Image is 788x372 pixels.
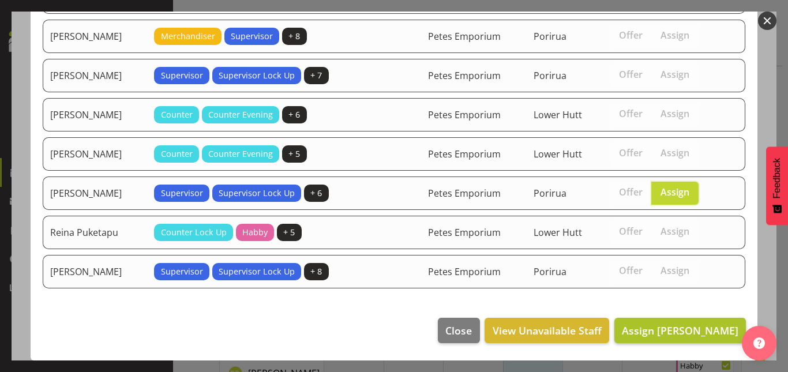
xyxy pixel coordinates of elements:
span: Petes Emporium [428,108,501,121]
td: [PERSON_NAME] [43,98,147,131]
button: Feedback - Show survey [766,146,788,225]
button: View Unavailable Staff [485,318,609,343]
span: Supervisor Lock Up [219,187,295,200]
span: Lower Hutt [534,226,582,239]
span: + 8 [310,265,322,278]
td: [PERSON_NAME] [43,176,147,210]
span: Petes Emporium [428,265,501,278]
span: Assign [661,69,689,80]
button: Assign [PERSON_NAME] [614,318,746,343]
span: Offer [619,108,643,119]
button: Close [438,318,479,343]
span: Assign [661,226,689,237]
span: Supervisor Lock Up [219,265,295,278]
span: Offer [619,29,643,41]
span: Supervisor [161,187,203,200]
span: Assign [661,147,689,159]
td: [PERSON_NAME] [43,59,147,92]
span: Supervisor [161,69,203,82]
img: help-xxl-2.png [753,337,765,349]
span: Porirua [534,69,566,82]
td: [PERSON_NAME] [43,20,147,53]
span: + 5 [288,148,300,160]
span: Counter Lock Up [161,226,227,239]
span: Close [445,323,472,338]
span: Supervisor [231,30,273,43]
span: Assign [661,265,689,276]
span: Supervisor [161,265,203,278]
span: + 6 [288,108,300,121]
span: Petes Emporium [428,148,501,160]
td: Reina Puketapu [43,216,147,249]
td: [PERSON_NAME] [43,137,147,171]
span: Porirua [534,265,566,278]
span: Offer [619,186,643,198]
span: Petes Emporium [428,30,501,43]
span: Offer [619,226,643,237]
span: + 6 [310,187,322,200]
span: + 8 [288,30,300,43]
span: Petes Emporium [428,69,501,82]
span: Counter Evening [208,148,273,160]
span: Supervisor Lock Up [219,69,295,82]
span: Counter Evening [208,108,273,121]
span: Lower Hutt [534,108,582,121]
span: Lower Hutt [534,148,582,160]
span: Assign [661,186,689,198]
span: Counter [161,108,193,121]
span: Petes Emporium [428,226,501,239]
span: Assign [661,29,689,41]
span: Feedback [772,158,782,198]
span: Habby [242,226,268,239]
span: Porirua [534,30,566,43]
span: + 7 [310,69,322,82]
span: Offer [619,147,643,159]
span: Porirua [534,187,566,200]
span: Assign [661,108,689,119]
span: Assign [PERSON_NAME] [622,324,738,337]
span: Offer [619,69,643,80]
span: Counter [161,148,193,160]
span: Petes Emporium [428,187,501,200]
span: + 5 [283,226,295,239]
td: [PERSON_NAME] [43,255,147,288]
span: View Unavailable Staff [493,323,602,338]
span: Merchandiser [161,30,215,43]
span: Offer [619,265,643,276]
